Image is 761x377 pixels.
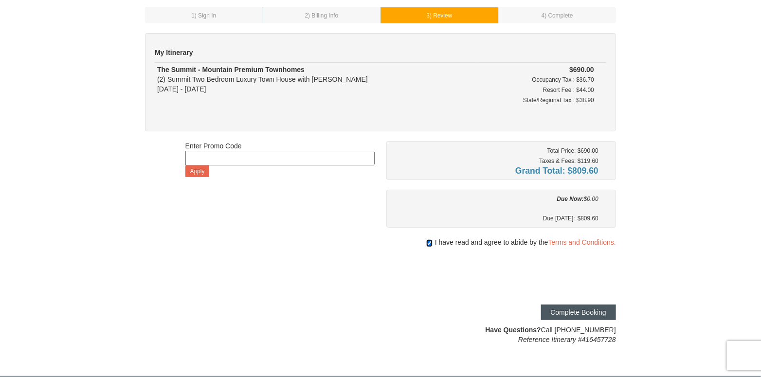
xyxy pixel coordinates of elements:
small: Resort Fee : $44.00 [543,87,594,93]
small: 4 [542,12,573,19]
small: Total Price: $690.00 [547,147,598,154]
small: 3 [427,12,453,19]
div: Call [PHONE_NUMBER] [386,325,616,344]
strong: The Summit - Mountain Premium Townhomes [157,66,305,73]
span: ) Billing Info [308,12,338,19]
button: Complete Booking [541,305,616,320]
iframe: reCAPTCHA [468,257,616,295]
small: Occupancy Tax : $36.70 [532,76,594,83]
em: Reference Itinerary #416457728 [518,336,616,343]
a: Terms and Conditions. [548,238,616,246]
span: $809.60 [578,214,598,223]
small: Taxes & Fees: $119.60 [539,158,598,164]
h5: My Itinerary [155,48,606,57]
small: State/Regional Tax : $38.90 [523,97,594,104]
span: Due [DATE]: [543,214,578,223]
h4: Grand Total: $809.60 [394,166,598,176]
strong: Due Now: [557,196,584,202]
span: ) Complete [544,12,573,19]
strong: Have Questions? [486,326,541,334]
span: I have read and agree to abide by the [435,237,616,247]
div: $0.00 [394,194,598,204]
strong: $690.00 [569,66,594,73]
div: Enter Promo Code [185,141,375,177]
small: 2 [305,12,339,19]
button: Apply [185,165,210,177]
span: ) Review [430,12,452,19]
div: (2) Summit Two Bedroom Luxury Town House with [PERSON_NAME] [DATE] - [DATE] [157,65,475,94]
span: ) Sign In [195,12,216,19]
small: 1 [191,12,216,19]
